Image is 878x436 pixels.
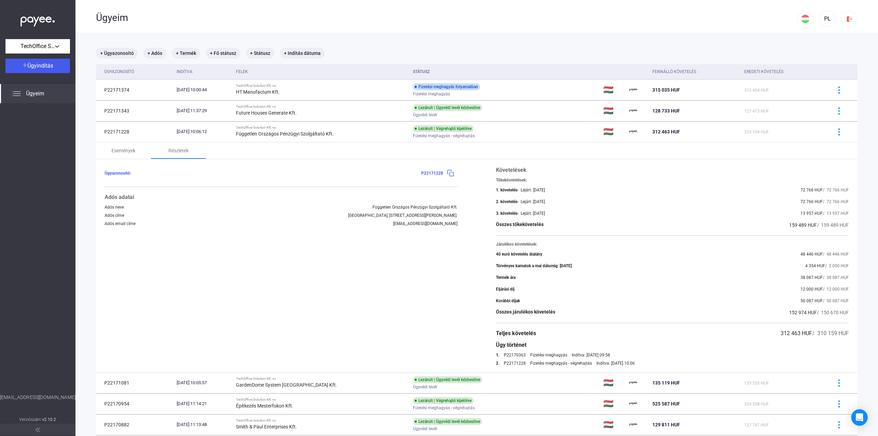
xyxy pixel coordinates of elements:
div: Lezárult | Végrehajtó kijelölve [413,125,474,132]
mat-chip: + Adós [143,48,166,59]
span: Fizetési meghagyás - végrehajtás [413,132,475,140]
div: Lezárult | Ügyvédi levél kézbesítve [413,104,482,111]
mat-chip: + Státusz [246,48,274,59]
span: / 150 670 HUF [817,310,849,315]
img: payee-logo [629,400,638,408]
div: TechOffice Solution Kft. vs [236,84,407,88]
div: Adós címe [105,213,124,218]
div: Követelések [496,166,849,174]
div: [DATE] 11:13:48 [177,421,230,428]
span: 525 587 HUF [652,401,680,406]
span: 159 489 HUF [789,222,817,228]
div: [EMAIL_ADDRESS][DOMAIN_NAME] [393,221,458,226]
div: Open Intercom Messenger [851,409,868,426]
mat-chip: + Indítás dátuma [280,48,325,59]
div: TechOffice Solution Kft. vs [236,105,407,109]
div: [DATE] 10:00:44 [177,86,230,93]
img: list.svg [12,90,21,98]
td: 🇭🇺 [601,121,627,142]
div: 2. [496,361,499,366]
span: 310 159 HUF [744,130,769,134]
img: copy-blue [447,169,454,177]
div: TechOffice Solution Kft. vs [236,419,407,423]
div: Ügyazonosító [104,68,134,76]
span: 315 035 HUF [652,87,680,93]
div: Fizetési meghagyás [530,353,567,357]
span: 312 463 HUF [652,129,680,134]
div: Ügy történet [496,341,849,349]
img: plus-white.svg [23,63,27,68]
div: Teljes követelés [496,329,536,338]
div: Járulékos követelések: [496,242,849,247]
div: 1. követelés [496,188,518,192]
td: P22170882 [96,414,174,435]
span: 127 413 HUF [744,109,769,114]
a: P22171228 [504,361,526,366]
div: Indítva [177,68,192,76]
div: Fizetési meghagyás - végrehajtás [530,361,592,366]
img: payee-logo [629,86,638,94]
div: [DATE] 10:06:12 [177,128,230,135]
div: 2. követelés [496,199,518,204]
span: 135 119 HUF [652,380,680,386]
span: Ügyvédi levél [413,111,437,119]
div: - Lejárt: [DATE] [518,188,545,192]
img: more-blue [835,421,843,428]
span: 38 087 HUF [800,275,823,280]
div: Törvényes kamatok a mai dátumig: [DATE] [496,263,572,268]
span: 128 733 HUF [652,108,680,114]
div: Adós adatai [105,193,458,201]
td: P22171228 [96,121,174,142]
img: payee-logo [629,379,638,387]
mat-chip: + Termék [172,48,200,59]
img: payee-logo [629,421,638,429]
div: 3. követelés [496,211,518,216]
button: PL [819,11,835,27]
div: Fennálló követelés [652,68,696,76]
img: more-blue [835,86,843,94]
strong: Független Országos Pénzügyi Szolgáltató Kft. [236,131,334,137]
div: Ügyeim [96,12,797,24]
button: Ügyindítás [5,59,70,73]
div: Adós email címe [105,221,135,226]
span: / 159 489 HUF [817,222,849,228]
div: Összes járulékos követelés [496,308,555,317]
span: / 13 957 HUF [823,211,849,216]
td: 🇭🇺 [601,393,627,414]
td: 🇭🇺 [601,373,627,393]
span: 152 974 HUF [789,310,817,315]
div: Indítva: [DATE] 10:06 [596,361,635,366]
span: 48 446 HUF [800,252,823,257]
div: 40 euró követelés átalány [496,252,542,257]
strong: Future Houses Generate Kft. [236,110,297,116]
span: 13 957 HUF [800,211,823,216]
span: 524 558 HUF [744,402,769,406]
div: Felek [236,68,248,76]
img: more-blue [835,379,843,387]
div: Ügyazonosító [104,68,171,76]
img: logout-red [846,15,853,23]
th: Státusz [410,64,601,80]
td: P22171081 [96,373,174,393]
span: 133 555 HUF [744,381,769,386]
span: P22171228 [421,171,443,176]
span: / 2 050 HUF [825,263,849,268]
span: / 50 087 HUF [823,298,849,303]
button: more-blue [832,125,846,139]
div: Eljárási díj [496,287,514,292]
button: more-blue [832,417,846,432]
div: - Lejárt: [DATE] [518,199,545,204]
span: 72 766 HUF [800,199,823,204]
strong: GardenDome System [GEOGRAPHIC_DATA] Kft. [236,382,337,388]
span: / 38 087 HUF [823,275,849,280]
strong: HT Manufactum Kft. [236,89,280,95]
span: 312 454 HUF [744,88,769,93]
div: Tőkekövetelések: [496,178,849,182]
div: [DATE] 10:05:57 [177,379,230,386]
span: 4 354 HUF [805,263,825,268]
div: Felek [236,68,407,76]
img: payee-logo [629,107,638,115]
strong: Smith & Paul Enterprises Kft. [236,424,297,429]
button: more-blue [832,83,846,97]
span: Fizetési meghagyás - végrehajtás [413,404,475,412]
